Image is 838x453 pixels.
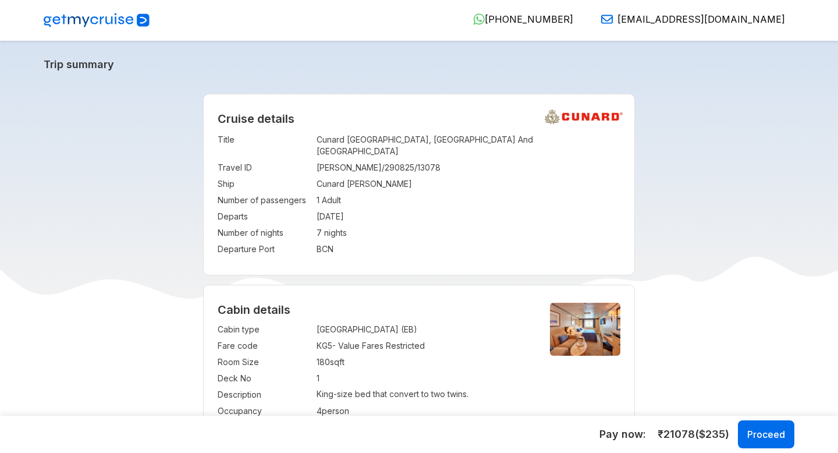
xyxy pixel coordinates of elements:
[599,427,646,441] h5: Pay now :
[218,132,311,160] td: Title
[218,354,311,370] td: Room Size
[218,370,311,387] td: Deck No
[218,387,311,403] td: Description
[218,176,311,192] td: Ship
[311,370,317,387] td: :
[218,321,311,338] td: Cabin type
[317,370,531,387] td: 1
[218,303,621,317] h4: Cabin details
[218,192,311,208] td: Number of passengers
[311,132,317,160] td: :
[738,420,794,448] button: Proceed
[617,13,785,25] span: [EMAIL_ADDRESS][DOMAIN_NAME]
[311,338,317,354] td: :
[317,176,621,192] td: Cunard [PERSON_NAME]
[317,225,621,241] td: 7 nights
[485,13,573,25] span: [PHONE_NUMBER]
[601,13,613,25] img: Email
[317,208,621,225] td: [DATE]
[317,160,621,176] td: [PERSON_NAME]/290825/13078
[218,208,311,225] td: Departs
[218,112,621,126] h2: Cruise details
[311,160,317,176] td: :
[592,13,785,25] a: [EMAIL_ADDRESS][DOMAIN_NAME]
[218,160,311,176] td: Travel ID
[317,132,621,160] td: Cunard [GEOGRAPHIC_DATA], [GEOGRAPHIC_DATA] And [GEOGRAPHIC_DATA]
[317,340,531,352] div: KG5 - Value Fares Restricted
[658,427,729,442] span: ₹ 21078 ($ 235 )
[311,225,317,241] td: :
[218,338,311,354] td: Fare code
[473,13,485,25] img: WhatsApp
[218,241,311,257] td: Departure Port
[317,389,531,399] p: King-size bed that convert to two twins.
[317,403,531,419] td: 4 person
[311,354,317,370] td: :
[317,241,621,257] td: BCN
[317,192,621,208] td: 1 Adult
[311,241,317,257] td: :
[218,403,311,419] td: Occupancy
[464,13,573,25] a: [PHONE_NUMBER]
[317,354,531,370] td: 180 sqft
[44,58,794,70] a: Trip summary
[311,176,317,192] td: :
[311,192,317,208] td: :
[311,387,317,403] td: :
[311,403,317,419] td: :
[218,225,311,241] td: Number of nights
[317,321,531,338] td: [GEOGRAPHIC_DATA] (EB)
[311,321,317,338] td: :
[311,208,317,225] td: :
